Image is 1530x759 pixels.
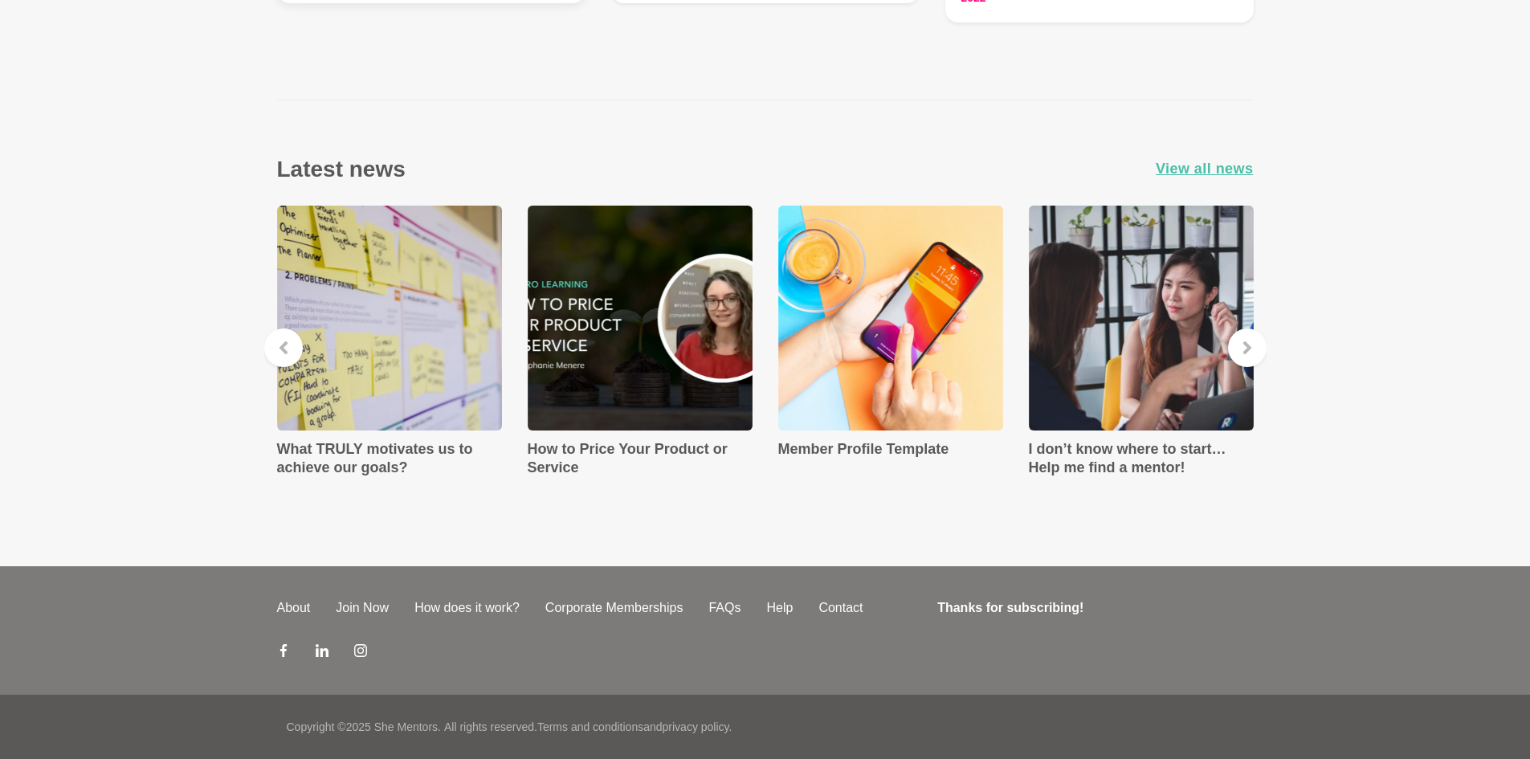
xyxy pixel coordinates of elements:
a: I don’t know where to start… Help me find a mentor!I don’t know where to start… Help me find a me... [1029,206,1254,476]
a: Facebook [277,643,290,663]
h4: How to Price Your Product or Service [528,440,753,476]
h4: Member Profile Template [778,440,1003,459]
a: Corporate Memberships [532,598,696,618]
img: Member Profile Template [778,206,1003,431]
a: Member Profile TemplateMember Profile Template [778,206,1003,459]
a: FAQs [696,598,753,618]
a: How does it work? [402,598,532,618]
p: Copyright © 2025 She Mentors . [287,719,441,736]
a: LinkedIn [316,643,328,663]
a: Join Now [323,598,402,618]
a: What TRULY motivates us to achieve our goals?What TRULY motivates us to achieve our goals? [277,206,502,476]
a: Help [753,598,806,618]
h4: Thanks for subscribing! [937,598,1243,618]
a: privacy policy [663,720,729,733]
a: About [264,598,324,618]
a: Terms and conditions [537,720,643,733]
a: Contact [806,598,875,618]
h4: What TRULY motivates us to achieve our goals? [277,440,502,476]
a: How to Price Your Product or ServiceHow to Price Your Product or Service [528,206,753,476]
h4: I don’t know where to start… Help me find a mentor! [1029,440,1254,476]
img: What TRULY motivates us to achieve our goals? [277,206,502,431]
img: How to Price Your Product or Service [528,206,753,431]
a: View all news [1156,157,1254,181]
h3: Latest news [277,155,406,183]
img: I don’t know where to start… Help me find a mentor! [1029,206,1254,431]
a: Instagram [354,643,367,663]
p: All rights reserved. and . [444,719,732,736]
